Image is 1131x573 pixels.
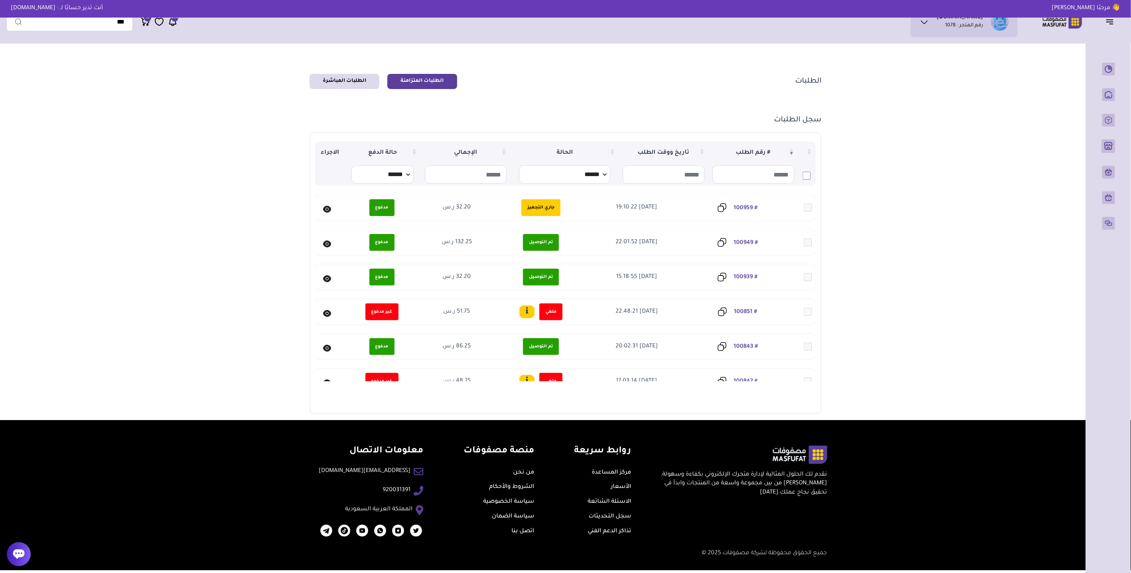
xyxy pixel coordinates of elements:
[420,230,493,255] td: 132.25 ر.س
[616,204,657,211] span: [DATE] 19:10:22
[319,467,411,476] a: [EMAIL_ADDRESS][DOMAIN_NAME]
[523,338,559,355] span: تم التوصيل
[320,525,332,537] img: 2023-12-25-6589b5437449c.png
[513,470,534,476] a: من نحن
[616,309,658,315] span: [DATE] 22:48:21
[734,309,757,315] a: # 100851
[709,142,798,164] th: # رقم الطلب : activate to sort column ascending
[387,74,457,89] a: الطلبات المتزامنة
[588,514,631,520] a: سجل التحديثات
[709,142,798,164] div: # رقم الطلب
[937,14,983,22] h1: [DOMAIN_NAME]
[420,369,493,394] td: 48.75 ر.س
[616,274,657,280] span: [DATE] 15:18:55
[588,528,631,535] a: تذاكر الدعم الفني
[1037,14,1088,30] img: Logo
[171,14,178,22] span: 404
[464,446,534,457] h4: منصة مصفوفات
[146,14,150,22] span: 10
[344,142,421,164] th: حالة الدفع : activate to sort column ascending
[421,142,511,164] div: الإجمالي
[338,525,350,537] img: 2025-03-25-67e2a7c3cad15.png
[619,142,709,164] div: تاريخ ووقت الطلب
[774,115,821,125] h1: سجل الطلبات
[798,142,816,164] th: : activate to sort column ascending
[420,195,493,220] td: 32.20 ر.س
[420,299,493,325] td: 51.75 ر.س
[945,22,983,30] p: رقم المتجر : 1078
[521,199,561,216] span: جاري التجهيز
[374,525,386,537] img: 2023-07-25-64c022301425f.png
[619,142,709,164] th: تاريخ ووقت الطلب : activate to sort column ascending
[616,378,657,385] span: [DATE] 17:03:14
[734,274,758,281] a: # 100939
[795,77,821,86] h1: الطلبات
[734,205,758,211] a: # 100959
[616,239,658,246] span: [DATE] 22:01:52
[616,343,658,350] span: [DATE] 20:02:31
[369,338,395,355] span: مدفوع
[511,142,619,164] div: الحالة
[420,334,493,359] td: 86.25 ر.س
[592,470,631,476] a: مركز المساعدة
[523,269,559,286] span: تم التوصيل
[523,234,559,251] span: تم التوصيل
[611,484,631,490] a: الأسعار
[511,142,619,164] th: الحالة : activate to sort column ascending
[734,240,758,246] a: # 100949
[734,344,758,350] a: # 100843
[365,373,399,390] span: غير مدفوع
[5,4,109,13] p: أنت تدير حسابًا لـ : [DOMAIN_NAME]
[539,303,563,320] span: ملغي
[421,142,511,164] th: الإجمالي : activate to sort column ascending
[588,499,631,505] a: الاسئلة الشائعة
[1046,4,1126,13] p: 👋 مرحبًا [PERSON_NAME]
[141,17,150,27] a: 10
[656,470,827,497] p: نقدم لك الحلول المثالية لإدارة متجرك الإلكتروني بكفاءة وسهولة. [PERSON_NAME] من بين مجموعة واسعة ...
[734,379,758,385] a: # 100842
[304,550,827,557] h6: جميع الحقوق محفوظة لشركة مصفوفات 2025 ©
[319,446,424,457] h4: معلومات الاتصال
[574,446,631,457] h4: روابط سريعة
[369,199,395,216] span: مدفوع
[511,528,534,535] a: اتصل بنا
[369,269,395,286] span: مدفوع
[356,525,368,537] img: 2023-07-25-64c02204370b4.png
[345,505,413,514] a: المملكة العربية السعودية
[392,525,404,537] img: 2023-07-25-64c0221ed0464.png
[344,142,421,164] div: حالة الدفع
[489,484,534,490] a: الشروط والأحكام
[483,499,534,505] a: سياسة الخصوصية
[410,525,422,537] img: 2023-07-25-64c0220d47a7b.png
[420,264,493,290] td: 32.20 ر.س
[991,13,1009,31] img: eShop.sa
[365,303,399,320] span: غير مدفوع
[310,74,379,89] a: الطلبات المباشرة
[315,142,344,164] th: الاجراء : activate to sort column ascending
[315,142,344,164] div: الاجراء
[539,373,563,390] span: ملغي
[168,17,178,27] a: 404
[492,514,534,520] a: سياسة الضمان
[369,234,395,251] span: مدفوع
[383,486,411,495] a: 920031391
